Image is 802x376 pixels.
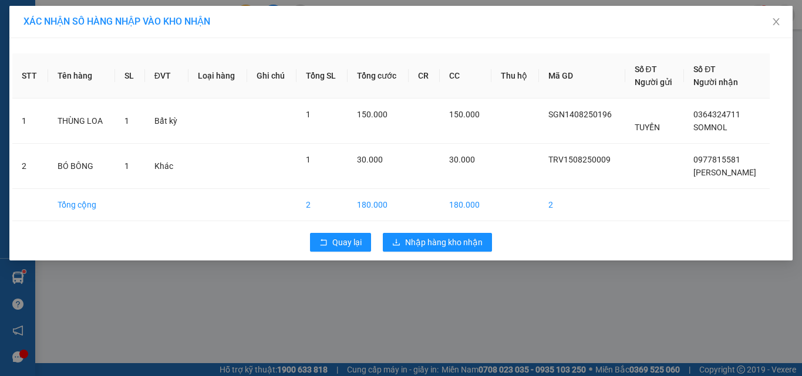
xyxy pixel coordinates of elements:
th: CC [440,53,491,99]
td: BÓ BÔNG [48,144,115,189]
td: Khác [145,144,189,189]
td: 2 [12,144,48,189]
th: Tên hàng [48,53,115,99]
th: Ghi chú [247,53,296,99]
td: 1 [12,99,48,144]
span: [PERSON_NAME] [693,168,756,177]
th: CR [409,53,439,99]
span: 1 [124,161,129,171]
th: Tổng SL [296,53,348,99]
td: Bất kỳ [145,99,189,144]
th: Tổng cước [348,53,409,99]
div: [GEOGRAPHIC_DATA] [76,10,196,36]
span: Số ĐT [693,65,716,74]
span: 30.000 [357,155,383,164]
span: Nhận: [76,10,105,22]
span: 30.000 [449,155,475,164]
span: 0977815581 [693,155,740,164]
div: 0938455734 [76,50,196,67]
td: 2 [539,189,625,221]
span: Người gửi [635,77,672,87]
td: 2 [296,189,348,221]
span: Quay lại [332,236,362,249]
span: Số ĐT [635,65,657,74]
span: SOMNOL [693,123,727,132]
span: 1 [306,155,311,164]
button: downloadNhập hàng kho nhận [383,233,492,252]
span: 1 [306,110,311,119]
td: 180.000 [348,189,409,221]
button: Close [760,6,793,39]
span: Người nhận [693,77,738,87]
span: 1 [124,116,129,126]
th: Mã GD [539,53,625,99]
span: Nhập hàng kho nhận [405,236,483,249]
div: TÝ [76,36,196,50]
span: 150.000 [449,110,480,119]
td: Tổng cộng [48,189,115,221]
span: Gửi: [10,11,28,23]
span: SGN1408250196 [548,110,612,119]
div: 30.000 [9,74,70,88]
span: CR : [9,75,27,87]
span: TRV1508250009 [548,155,611,164]
span: close [771,17,781,26]
th: ĐVT [145,53,189,99]
th: Loại hàng [188,53,247,99]
span: TUYỀN [635,123,660,132]
span: 150.000 [357,110,387,119]
span: rollback [319,238,328,248]
button: rollbackQuay lại [310,233,371,252]
span: 0364324711 [693,110,740,119]
div: Trà Cú [10,10,68,24]
th: STT [12,53,48,99]
td: THÙNG LOA [48,99,115,144]
span: download [392,238,400,248]
th: SL [115,53,144,99]
td: 180.000 [440,189,491,221]
th: Thu hộ [491,53,539,99]
span: XÁC NHẬN SỐ HÀNG NHẬP VÀO KHO NHẬN [23,16,210,27]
